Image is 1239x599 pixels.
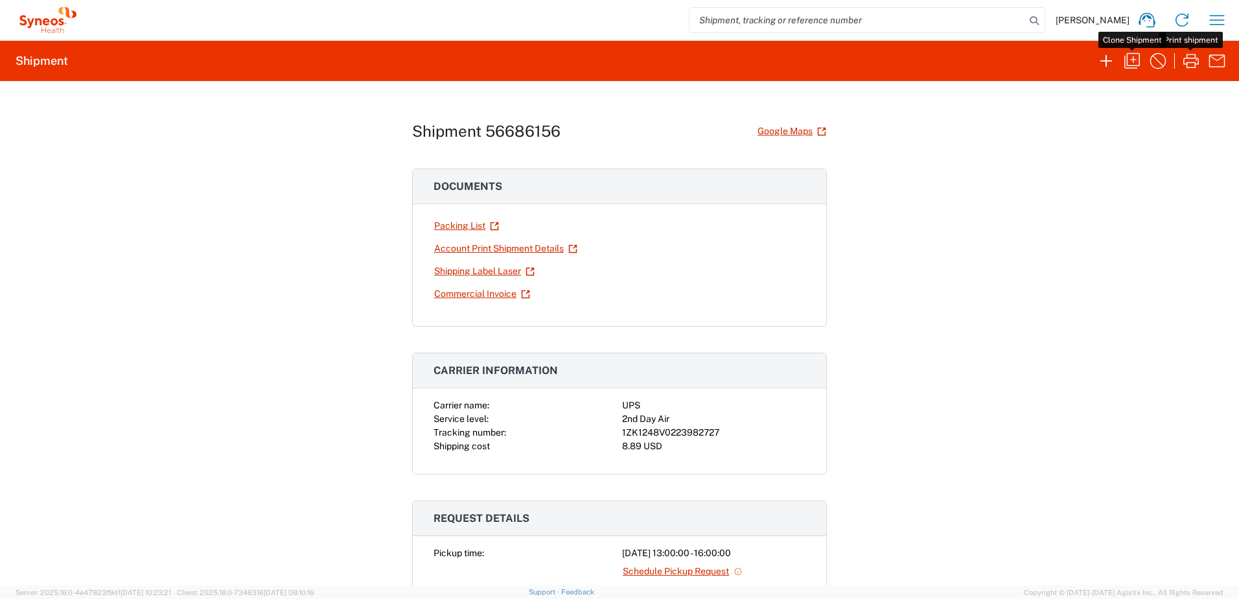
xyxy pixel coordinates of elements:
[434,584,489,594] span: Delivery time:
[622,583,805,596] div: -
[434,427,506,438] span: Tracking number:
[434,400,489,410] span: Carrier name:
[434,548,484,558] span: Pickup time:
[264,589,314,596] span: [DATE] 08:10:16
[16,53,68,69] h2: Shipment
[622,546,805,560] div: [DATE] 13:00:00 - 16:00:00
[434,237,578,260] a: Account Print Shipment Details
[529,588,561,596] a: Support
[622,426,805,440] div: 1ZK1248V0223982727
[434,441,490,451] span: Shipping cost
[434,512,529,524] span: Request details
[1056,14,1129,26] span: [PERSON_NAME]
[434,414,489,424] span: Service level:
[1024,587,1223,598] span: Copyright © [DATE]-[DATE] Agistix Inc., All Rights Reserved
[689,8,1025,32] input: Shipment, tracking or reference number
[434,260,535,283] a: Shipping Label Laser
[622,440,805,453] div: 8.89 USD
[622,560,743,583] a: Schedule Pickup Request
[434,215,500,237] a: Packing List
[561,588,594,596] a: Feedback
[622,399,805,412] div: UPS
[434,283,531,305] a: Commercial Invoice
[412,122,561,141] h1: Shipment 56686156
[622,412,805,426] div: 2nd Day Air
[434,364,558,377] span: Carrier information
[177,589,314,596] span: Client: 2025.18.0-7346316
[121,589,171,596] span: [DATE] 10:23:21
[16,589,171,596] span: Server: 2025.18.0-4e47823f9d1
[757,120,827,143] a: Google Maps
[434,180,502,193] span: Documents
